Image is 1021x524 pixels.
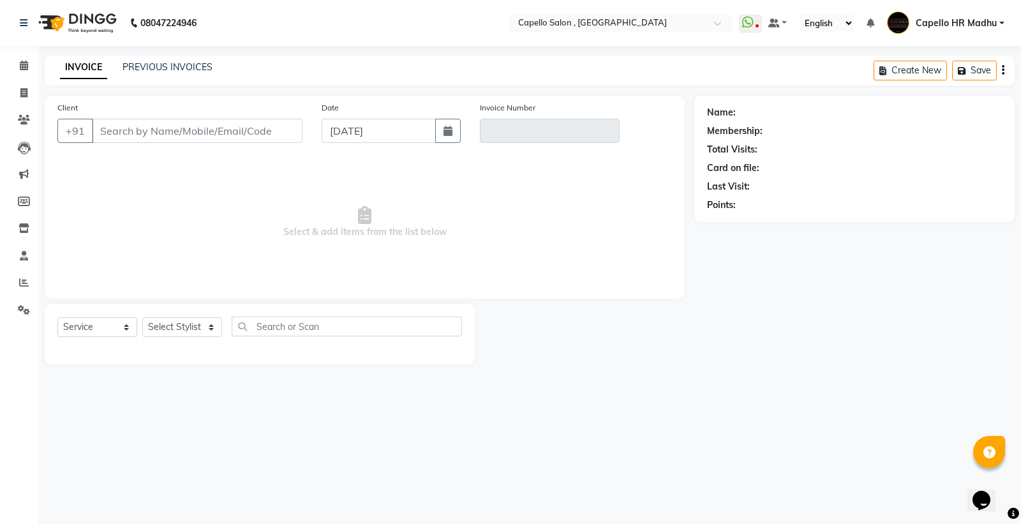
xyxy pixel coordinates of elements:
input: Search by Name/Mobile/Email/Code [92,119,302,143]
b: 08047224946 [140,5,197,41]
div: Points: [707,198,736,212]
a: PREVIOUS INVOICES [123,61,212,73]
iframe: chat widget [967,473,1008,511]
img: Capello HR Madhu [887,11,909,34]
div: Name: [707,106,736,119]
label: Invoice Number [480,102,535,114]
button: Create New [874,61,947,80]
label: Client [57,102,78,114]
label: Date [322,102,339,114]
button: +91 [57,119,93,143]
span: Select & add items from the list below [57,158,672,286]
span: Capello HR Madhu [916,17,997,30]
img: logo [33,5,120,41]
div: Last Visit: [707,180,750,193]
a: INVOICE [60,56,107,79]
div: Membership: [707,124,763,138]
div: Card on file: [707,161,759,175]
button: Save [952,61,997,80]
input: Search or Scan [232,317,462,336]
div: Total Visits: [707,143,757,156]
